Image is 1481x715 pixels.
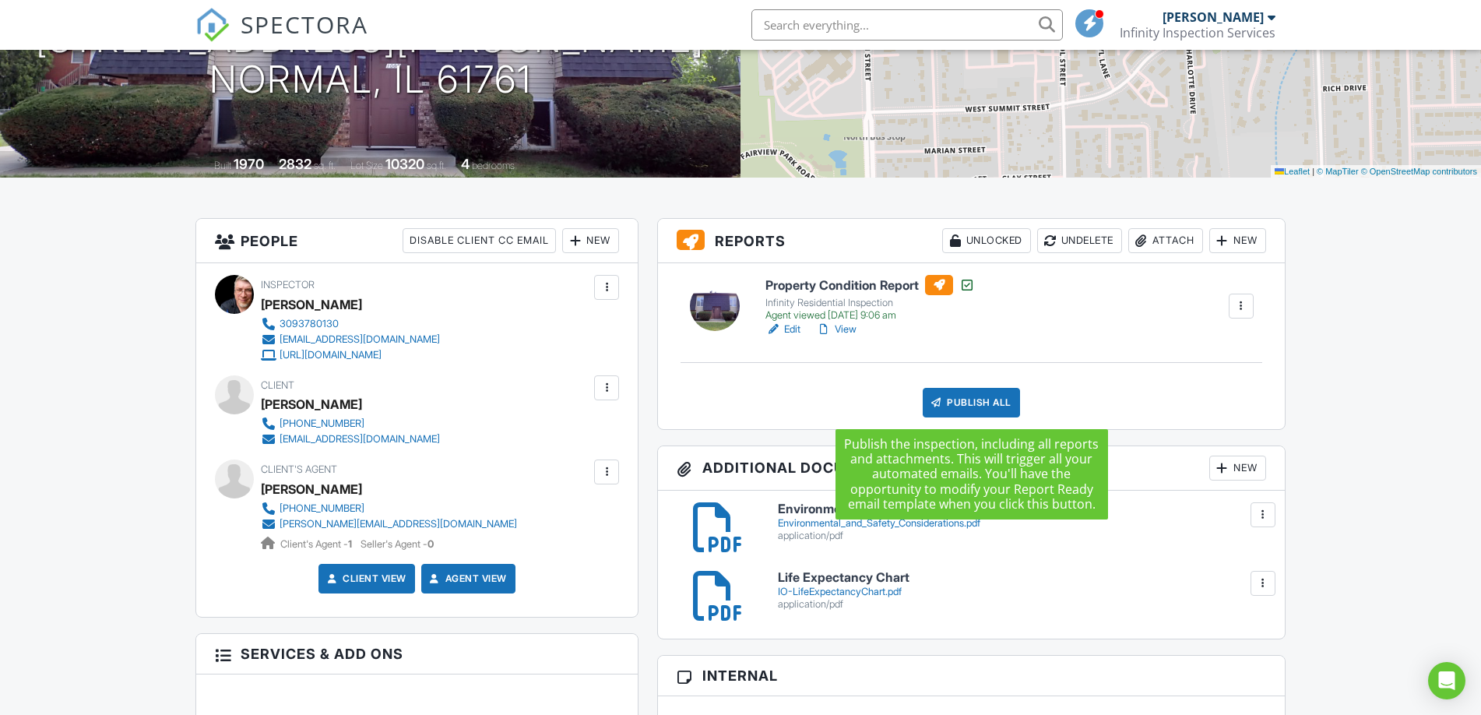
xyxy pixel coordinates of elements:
div: [PHONE_NUMBER] [280,502,364,515]
h6: Property Condition Report [765,275,975,295]
h3: Services & Add ons [196,634,638,674]
div: Publish All [923,388,1020,417]
h3: Internal [658,656,1285,696]
span: sq.ft. [427,160,446,171]
span: Seller's Agent - [361,538,434,550]
strong: 1 [348,538,352,550]
a: View [816,322,857,337]
div: Open Intercom Messenger [1428,662,1465,699]
h6: Environmental/Safety Considerations [778,502,1266,516]
a: Agent View [427,571,507,586]
h3: Additional Documents [658,446,1285,491]
h3: Reports [658,219,1285,263]
a: 3093780130 [261,316,440,332]
div: Agent viewed [DATE] 9:06 am [765,309,975,322]
input: Search everything... [751,9,1063,41]
a: [PHONE_NUMBER] [261,416,440,431]
div: Undelete [1037,228,1122,253]
span: | [1312,167,1314,176]
a: © MapTiler [1317,167,1359,176]
div: [PERSON_NAME][EMAIL_ADDRESS][DOMAIN_NAME] [280,518,517,530]
a: © OpenStreetMap contributors [1361,167,1477,176]
a: Property Condition Report Infinity Residential Inspection Agent viewed [DATE] 9:06 am [765,275,975,322]
a: [PHONE_NUMBER] [261,501,517,516]
span: SPECTORA [241,8,368,41]
span: sq. ft. [314,160,336,171]
a: [EMAIL_ADDRESS][DOMAIN_NAME] [261,431,440,447]
div: New [1209,456,1266,481]
div: application/pdf [778,530,1266,542]
a: [URL][DOMAIN_NAME] [261,347,440,363]
div: 2832 [279,156,311,172]
div: 1970 [234,156,264,172]
div: [EMAIL_ADDRESS][DOMAIN_NAME] [280,433,440,446]
div: Infinity Residential Inspection [765,297,975,309]
a: Environmental/Safety Considerations Environmental_and_Safety_Considerations.pdf application/pdf [778,502,1266,542]
h6: Life Expectancy Chart [778,571,1266,585]
span: bedrooms [472,160,515,171]
div: New [1209,228,1266,253]
img: The Best Home Inspection Software - Spectora [195,8,230,42]
div: Infinity Inspection Services [1120,25,1275,41]
div: 4 [461,156,470,172]
h3: People [196,219,638,263]
strong: 0 [427,538,434,550]
a: [PERSON_NAME][EMAIL_ADDRESS][DOMAIN_NAME] [261,516,517,532]
a: [PERSON_NAME] [261,477,362,501]
span: Built [214,160,231,171]
div: New [562,228,619,253]
a: Client View [324,571,406,586]
div: IO-LifeExpectancyChart.pdf [778,586,1266,598]
div: Disable Client CC Email [403,228,556,253]
div: [EMAIL_ADDRESS][DOMAIN_NAME] [280,333,440,346]
div: application/pdf [778,598,1266,611]
div: Unlocked [942,228,1031,253]
a: Life Expectancy Chart IO-LifeExpectancyChart.pdf application/pdf [778,571,1266,611]
div: [PERSON_NAME] [261,393,362,416]
div: Environmental_and_Safety_Considerations.pdf [778,517,1266,530]
span: Lot Size [350,160,383,171]
a: Leaflet [1275,167,1310,176]
h1: [STREET_ADDRESS][PERSON_NAME] Normal, IL 61761 [36,19,705,101]
div: [PHONE_NUMBER] [280,417,364,430]
div: Attach [1128,228,1203,253]
span: Client's Agent - [280,538,354,550]
div: [PERSON_NAME] [1163,9,1264,25]
a: [EMAIL_ADDRESS][DOMAIN_NAME] [261,332,440,347]
div: 10320 [385,156,424,172]
div: [PERSON_NAME] [261,293,362,316]
span: Inspector [261,279,315,291]
a: SPECTORA [195,21,368,54]
div: [URL][DOMAIN_NAME] [280,349,382,361]
div: 3093780130 [280,318,339,330]
span: Client [261,379,294,391]
span: Client's Agent [261,463,337,475]
a: Edit [765,322,800,337]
